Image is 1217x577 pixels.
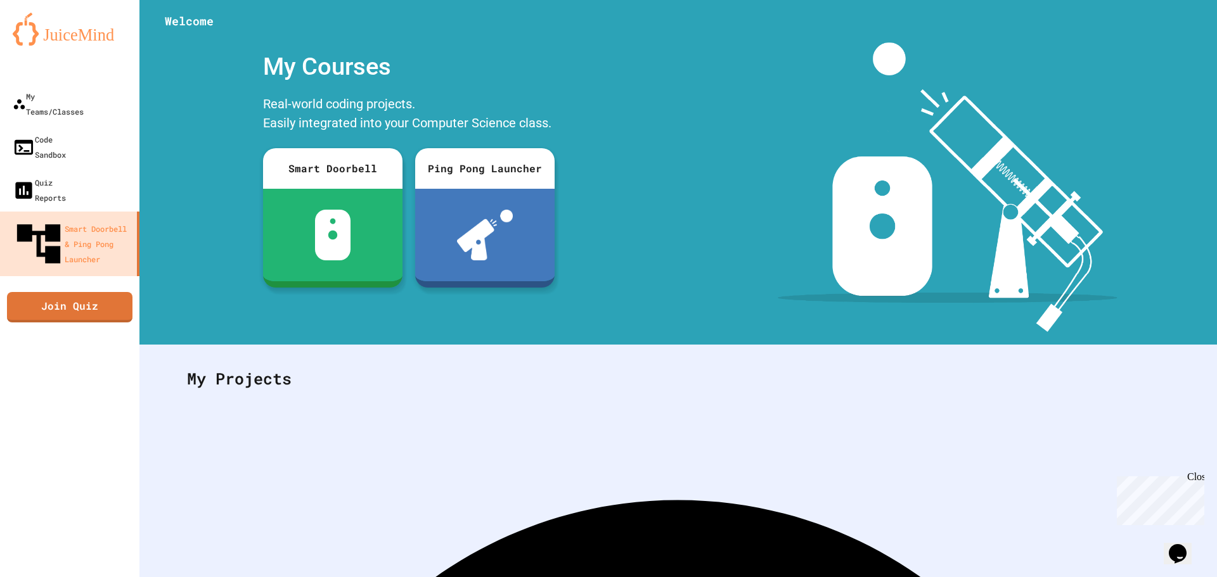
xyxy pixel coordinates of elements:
[174,354,1182,403] div: My Projects
[13,218,132,270] div: Smart Doorbell & Ping Pong Launcher
[257,42,561,91] div: My Courses
[13,132,66,162] div: Code Sandbox
[13,13,127,46] img: logo-orange.svg
[1112,471,1204,525] iframe: chat widget
[7,292,132,322] a: Join Quiz
[315,210,351,260] img: sdb-white.svg
[415,148,555,189] div: Ping Pong Launcher
[263,148,402,189] div: Smart Doorbell
[5,5,87,80] div: Chat with us now!Close
[13,175,66,205] div: Quiz Reports
[778,42,1117,332] img: banner-image-my-projects.png
[13,89,84,119] div: My Teams/Classes
[457,210,513,260] img: ppl-with-ball.png
[257,91,561,139] div: Real-world coding projects. Easily integrated into your Computer Science class.
[1164,526,1204,564] iframe: chat widget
